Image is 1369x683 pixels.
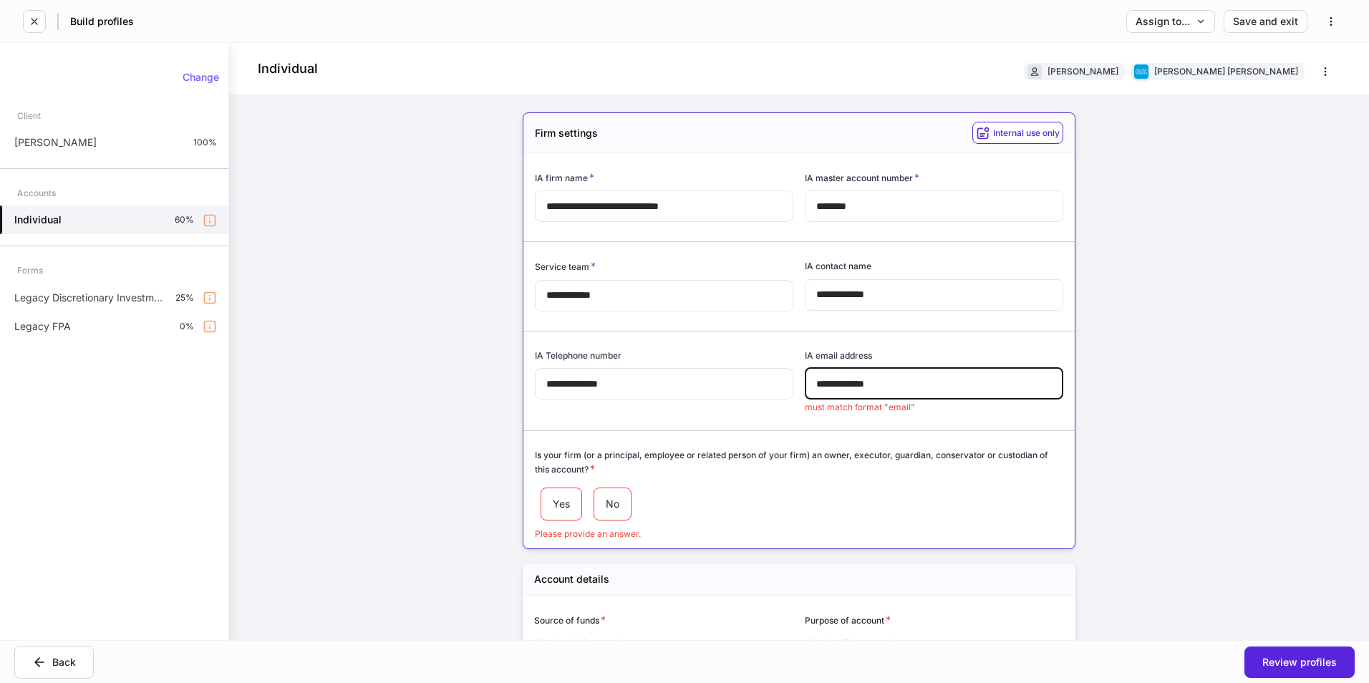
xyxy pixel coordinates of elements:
[1048,64,1118,78] div: [PERSON_NAME]
[1154,64,1298,78] div: [PERSON_NAME] [PERSON_NAME]
[17,103,41,128] div: Client
[14,213,62,227] h5: Individual
[183,72,219,82] div: Change
[535,349,621,362] h6: IA Telephone number
[805,402,1063,413] p: must match format "email"
[173,66,228,89] button: Change
[17,180,56,205] div: Accounts
[1134,64,1148,79] img: charles-schwab-BFYFdbvS.png
[32,655,76,669] div: Back
[180,321,194,332] p: 0%
[193,137,217,148] p: 100%
[1126,10,1215,33] button: Assign to...
[535,170,594,185] h6: IA firm name
[14,646,94,679] button: Back
[534,628,793,651] div: Check all that apply.
[70,14,134,29] h5: Build profiles
[1136,16,1206,26] div: Assign to...
[534,613,793,627] div: Source of funds
[535,528,1063,540] p: Please provide an answer.
[535,259,596,273] h6: Service team
[993,126,1060,140] h6: Internal use only
[17,258,43,283] div: Forms
[175,292,194,304] p: 25%
[805,628,1064,651] div: Check all that apply.
[14,135,97,150] p: [PERSON_NAME]
[14,291,164,305] p: Legacy Discretionary Investment Advisory Agreement
[805,170,919,185] h6: IA master account number
[535,448,1063,476] h6: Is your firm (or a principal, employee or related person of your firm) an owner, executor, guardi...
[1244,646,1355,678] button: Review profiles
[805,259,871,273] h6: IA contact name
[805,613,1064,627] div: Purpose of account
[534,572,609,586] h5: Account details
[258,60,318,77] h4: Individual
[175,214,194,226] p: 60%
[1262,657,1337,667] div: Review profiles
[805,349,872,362] h6: IA email address
[535,126,598,140] h5: Firm settings
[1224,10,1307,33] button: Save and exit
[14,319,71,334] p: Legacy FPA
[1233,16,1298,26] div: Save and exit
